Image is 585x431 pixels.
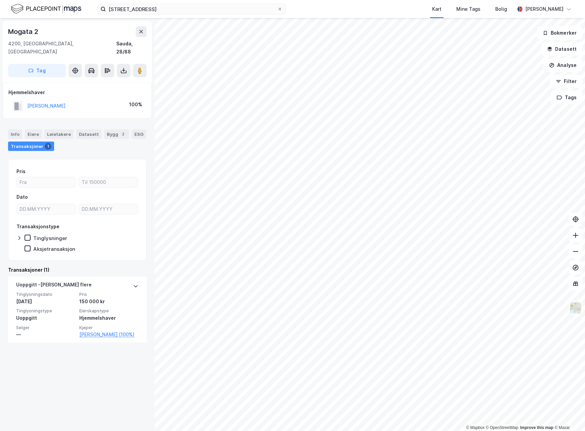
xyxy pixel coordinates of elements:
div: 1 [45,143,51,150]
button: Filter [550,75,582,88]
button: Bokmerker [537,26,582,40]
button: Analyse [543,58,582,72]
span: Pris [79,291,138,297]
div: 4200, [GEOGRAPHIC_DATA], [GEOGRAPHIC_DATA] [8,40,116,56]
div: Hjemmelshaver [8,88,146,96]
a: Improve this map [520,425,553,430]
img: logo.f888ab2527a4732fd821a326f86c7f29.svg [11,3,81,15]
div: Kart [432,5,442,13]
div: 2 [120,131,126,138]
div: Mine Tags [456,5,480,13]
div: Kontrollprogram for chat [551,399,585,431]
a: Mapbox [466,425,485,430]
input: DD.MM.YYYY [79,204,138,214]
input: DD.MM.YYYY [17,204,76,214]
a: OpenStreetMap [486,425,518,430]
img: Z [569,302,582,314]
div: Mogata 2 [8,26,39,37]
div: Pris [16,167,26,175]
div: 100% [129,101,142,109]
div: Info [8,129,22,139]
span: Tinglysningsdato [16,291,75,297]
div: Datasett [76,129,101,139]
div: Transaksjoner (1) [8,266,147,274]
div: Aksjetransaksjon [33,246,75,252]
div: Eiere [25,129,42,139]
div: 150 000 kr [79,298,138,306]
div: Sauda, 28/88 [116,40,147,56]
div: ESG [132,129,146,139]
button: Datasett [541,42,582,56]
button: Tags [551,91,582,104]
div: [DATE] [16,298,75,306]
div: Tinglysninger [33,235,67,241]
span: Kjøper [79,325,138,330]
div: Hjemmelshaver [79,314,138,322]
div: Dato [16,193,28,201]
iframe: Chat Widget [551,399,585,431]
input: Fra [17,177,76,187]
input: Til 150000 [79,177,138,187]
div: — [16,330,75,339]
div: [PERSON_NAME] [525,5,563,13]
div: Leietakere [44,129,74,139]
button: Tag [8,64,66,77]
span: Selger [16,325,75,330]
span: Tinglysningstype [16,308,75,314]
div: Uoppgitt [16,314,75,322]
input: Søk på adresse, matrikkel, gårdeiere, leietakere eller personer [106,4,277,14]
div: Bygg [104,129,129,139]
div: Bolig [495,5,507,13]
span: Eierskapstype [79,308,138,314]
div: Uoppgitt - [PERSON_NAME] flere [16,281,92,291]
a: [PERSON_NAME] (100%) [79,330,138,339]
div: Transaksjoner [8,142,54,151]
div: Transaksjonstype [16,223,59,231]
